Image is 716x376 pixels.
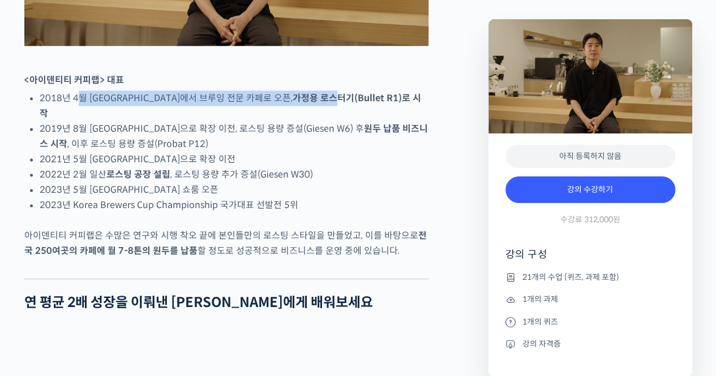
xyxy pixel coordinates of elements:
[560,214,620,225] span: 수강료 312,000원
[505,293,675,306] li: 1개의 과제
[24,74,124,86] strong: <아이덴티티 커피랩> 대표
[106,168,170,180] strong: 로스팅 공장 설립
[505,337,675,351] li: 강의 자격증
[40,182,428,197] li: 2023년 5월 [GEOGRAPHIC_DATA] 쇼룸 오픈
[505,176,675,204] a: 강의 수강하기
[24,295,428,311] h2: 연 평균 2배 성장을 이뤄낸 [PERSON_NAME]에게 배워보세요
[40,152,428,167] li: 2021년 5월 [GEOGRAPHIC_DATA]으로 확장 이전
[175,299,188,308] span: 설정
[505,315,675,329] li: 1개의 퀴즈
[40,197,428,213] li: 2023년 Korea Brewers Cup Championship 국가대표 선발전 5위
[40,167,428,182] li: 2022년 2월 일산 , 로스팅 용량 추가 증설(Giesen W30)
[40,121,428,152] li: 2019년 8월 [GEOGRAPHIC_DATA]으로 확장 이전, 로스팅 용량 증설(Giesen W6) 후 , 이후 로스팅 용량 증설(Probat P12)
[36,299,42,308] span: 홈
[104,300,117,309] span: 대화
[24,228,428,258] p: 아이덴티티 커피랩은 수많은 연구와 시행 착오 끝에 본인들만의 로스팅 스타일을 만들었고, 이를 바탕으로 할 정도로 성공적으로 비즈니스를 운영 중에 있습니다.
[505,248,675,270] h4: 강의 구성
[146,282,217,310] a: 설정
[75,282,146,310] a: 대화
[40,90,428,121] li: 2018년 4월 [GEOGRAPHIC_DATA]에서 브루잉 전문 카페로 오픈,
[505,270,675,284] li: 21개의 수업 (퀴즈, 과제 포함)
[505,145,675,168] div: 아직 등록하지 않음
[3,282,75,310] a: 홈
